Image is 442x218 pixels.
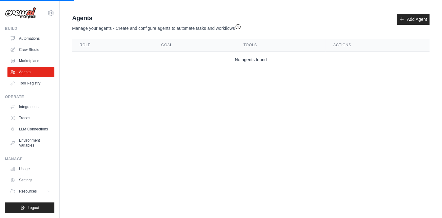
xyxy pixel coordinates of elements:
[19,189,37,194] span: Resources
[7,78,54,88] a: Tool Registry
[411,188,442,218] div: Tiện ích trò chuyện
[7,124,54,134] a: LLM Connections
[7,34,54,43] a: Automations
[5,94,54,99] div: Operate
[7,164,54,174] a: Usage
[72,39,154,52] th: Role
[5,202,54,213] button: Logout
[5,26,54,31] div: Build
[236,39,326,52] th: Tools
[154,39,236,52] th: Goal
[326,39,430,52] th: Actions
[7,67,54,77] a: Agents
[5,7,36,19] img: Logo
[72,14,241,22] h2: Agents
[5,157,54,161] div: Manage
[7,56,54,66] a: Marketplace
[7,113,54,123] a: Traces
[7,45,54,55] a: Crew Studio
[72,22,241,31] p: Manage your agents - Create and configure agents to automate tasks and workflows
[7,175,54,185] a: Settings
[7,135,54,150] a: Environment Variables
[411,188,442,218] iframe: Chat Widget
[72,52,430,68] td: No agents found
[7,186,54,196] button: Resources
[7,102,54,112] a: Integrations
[28,205,39,210] span: Logout
[397,14,430,25] a: Add Agent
